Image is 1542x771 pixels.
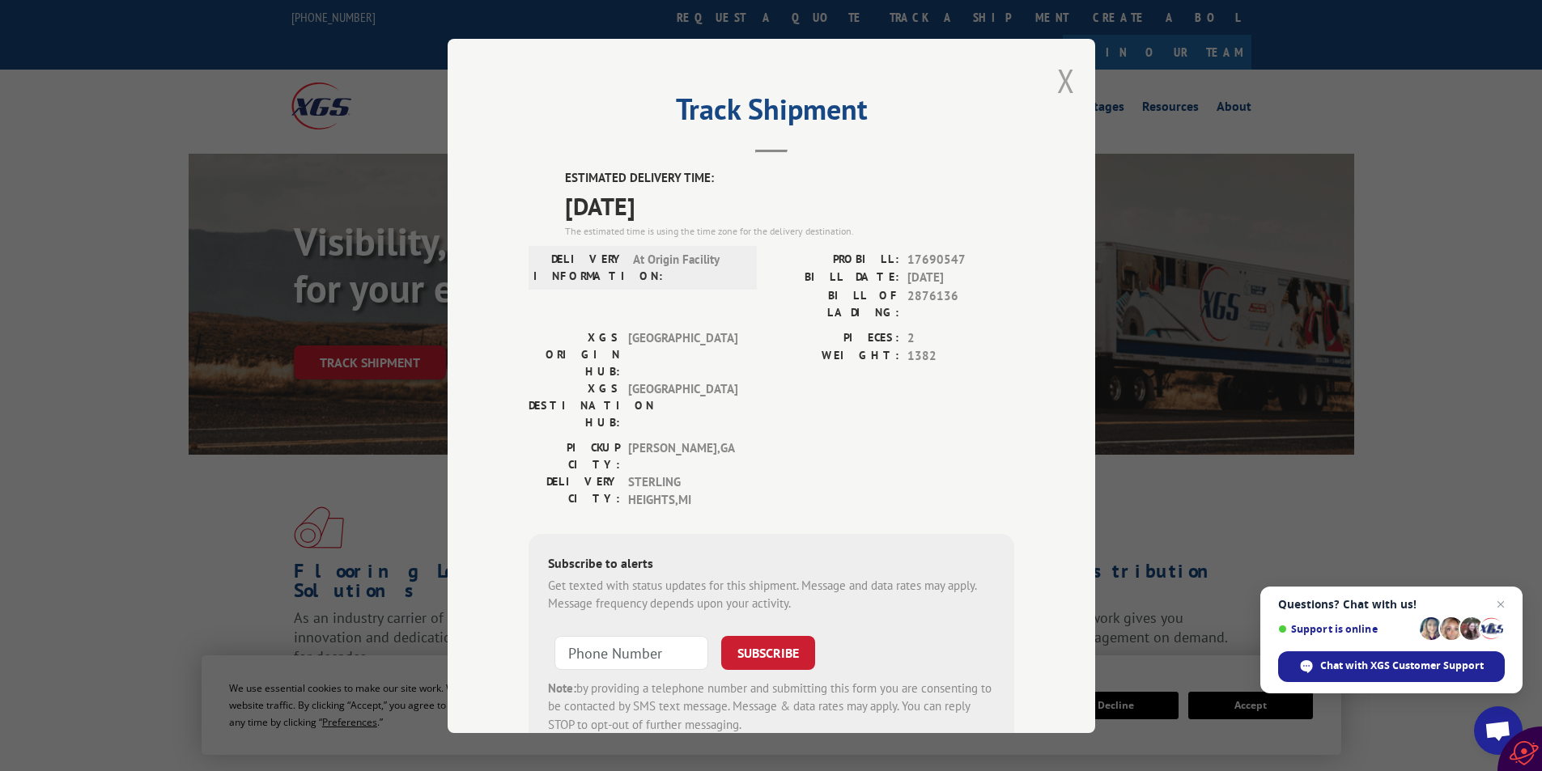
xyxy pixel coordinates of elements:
[907,269,1014,287] span: [DATE]
[771,269,899,287] label: BILL DATE:
[548,680,576,695] strong: Note:
[628,438,737,472] span: [PERSON_NAME] , GA
[548,576,995,612] div: Get texted with status updates for this shipment. Message and data rates may apply. Message frequ...
[1057,59,1075,102] button: Close modal
[628,472,737,509] span: STERLING HEIGHTS , MI
[565,223,1014,238] div: The estimated time is using the time zone for the delivery destination.
[565,169,1014,188] label: ESTIMATED DELIVERY TIME:
[1278,598,1505,611] span: Questions? Chat with us!
[529,98,1014,129] h2: Track Shipment
[907,328,1014,347] span: 2
[529,328,620,379] label: XGS ORIGIN HUB:
[529,438,620,472] label: PICKUP CITY:
[907,286,1014,320] span: 2876136
[1474,706,1523,755] div: Open chat
[628,328,737,379] span: [GEOGRAPHIC_DATA]
[554,635,708,669] input: Phone Number
[907,347,1014,366] span: 1382
[771,250,899,269] label: PROBILL:
[529,472,620,509] label: DELIVERY CITY:
[771,347,899,366] label: WEIGHT:
[533,250,625,284] label: DELIVERY INFORMATION:
[771,328,899,347] label: PIECES:
[548,679,995,734] div: by providing a telephone number and submitting this form you are consenting to be contacted by SM...
[548,553,995,576] div: Subscribe to alerts
[771,286,899,320] label: BILL OF LADING:
[1278,623,1414,635] span: Support is online
[1278,651,1505,682] div: Chat with XGS Customer Support
[1491,595,1510,614] span: Close chat
[565,187,1014,223] span: [DATE]
[628,379,737,430] span: [GEOGRAPHIC_DATA]
[721,635,815,669] button: SUBSCRIBE
[529,379,620,430] label: XGS DESTINATION HUB:
[907,250,1014,269] span: 17690547
[1320,659,1484,673] span: Chat with XGS Customer Support
[633,250,742,284] span: At Origin Facility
